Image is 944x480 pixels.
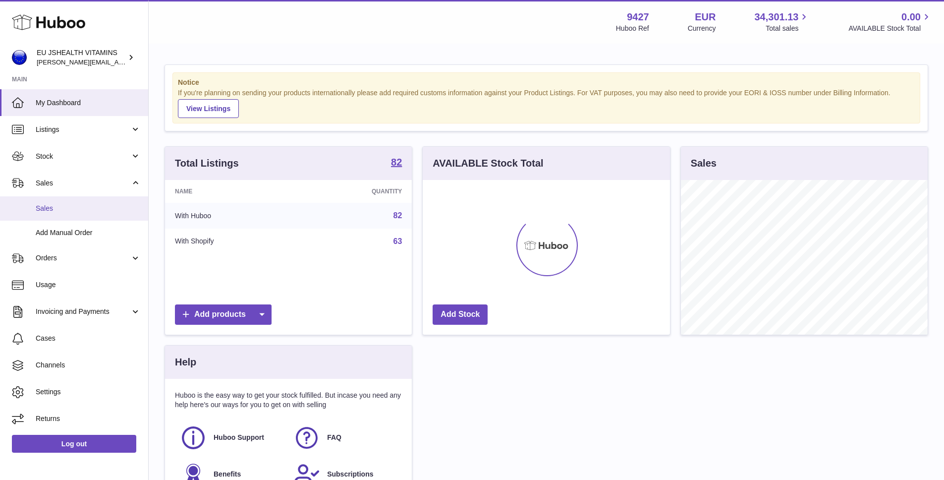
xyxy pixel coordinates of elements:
a: View Listings [178,99,239,118]
td: With Huboo [165,203,298,229]
span: Benefits [214,470,241,479]
span: My Dashboard [36,98,141,108]
span: Cases [36,334,141,343]
strong: 82 [391,157,402,167]
a: 63 [393,237,402,245]
a: FAQ [293,424,397,451]
span: Sales [36,204,141,213]
th: Quantity [298,180,412,203]
a: 82 [393,211,402,220]
span: Stock [36,152,130,161]
p: Huboo is the easy way to get your stock fulfilled. But incase you need any help here's our ways f... [175,391,402,410]
span: Settings [36,387,141,397]
th: Name [165,180,298,203]
img: laura@jessicasepel.com [12,50,27,65]
div: Currency [688,24,716,33]
span: FAQ [327,433,341,442]
div: If you're planning on sending your products internationally please add required customs informati... [178,88,915,118]
strong: 9427 [627,10,649,24]
span: Listings [36,125,130,134]
a: Huboo Support [180,424,283,451]
span: Channels [36,360,141,370]
span: Orders [36,253,130,263]
span: Huboo Support [214,433,264,442]
strong: EUR [695,10,716,24]
div: Huboo Ref [616,24,649,33]
span: AVAILABLE Stock Total [848,24,932,33]
h3: Total Listings [175,157,239,170]
span: Usage [36,280,141,290]
span: Subscriptions [327,470,373,479]
span: 34,301.13 [754,10,798,24]
h3: AVAILABLE Stock Total [433,157,543,170]
a: 0.00 AVAILABLE Stock Total [848,10,932,33]
h3: Help [175,356,196,369]
a: Add products [175,304,272,325]
span: Returns [36,414,141,423]
strong: Notice [178,78,915,87]
span: Add Manual Order [36,228,141,238]
td: With Shopify [165,229,298,254]
div: EU JSHEALTH VITAMINS [37,48,126,67]
span: [PERSON_NAME][EMAIL_ADDRESS][DOMAIN_NAME] [37,58,199,66]
span: Total sales [766,24,810,33]
a: Log out [12,435,136,453]
span: Sales [36,179,130,188]
a: 82 [391,157,402,169]
span: 0.00 [901,10,921,24]
a: 34,301.13 Total sales [754,10,810,33]
a: Add Stock [433,304,488,325]
h3: Sales [691,157,717,170]
span: Invoicing and Payments [36,307,130,316]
